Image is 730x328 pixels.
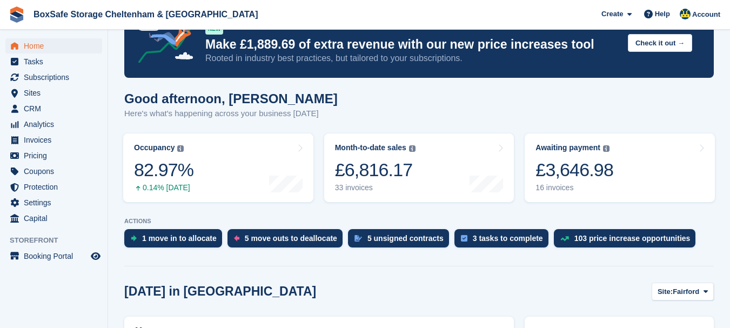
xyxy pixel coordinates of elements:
span: Sites [24,85,89,101]
span: Protection [24,179,89,195]
a: menu [5,101,102,116]
a: BoxSafe Storage Cheltenham & [GEOGRAPHIC_DATA] [29,5,262,23]
span: Help [655,9,670,19]
a: menu [5,117,102,132]
a: 1 move in to allocate [124,229,227,253]
div: 3 tasks to complete [473,234,543,243]
span: Coupons [24,164,89,179]
span: Invoices [24,132,89,148]
span: Site: [658,286,673,297]
span: Settings [24,195,89,210]
a: menu [5,179,102,195]
span: Account [692,9,720,20]
p: Make £1,889.69 of extra revenue with our new price increases tool [205,37,619,52]
span: Capital [24,211,89,226]
img: move_ins_to_allocate_icon-fdf77a2bb77ea45bf5b3d319d69a93e2d87916cf1d5bf7949dd705db3b84f3ca.svg [131,235,137,242]
a: menu [5,85,102,101]
div: Month-to-date sales [335,143,406,152]
div: 82.97% [134,159,193,181]
div: £6,816.17 [335,159,416,181]
a: Preview store [89,250,102,263]
a: 5 unsigned contracts [348,229,454,253]
h1: Good afternoon, [PERSON_NAME] [124,91,338,106]
span: Home [24,38,89,53]
span: Subscriptions [24,70,89,85]
a: menu [5,38,102,53]
a: Occupancy 82.97% 0.14% [DATE] [123,133,313,202]
span: Storefront [10,235,108,246]
h2: [DATE] in [GEOGRAPHIC_DATA] [124,284,316,299]
span: CRM [24,101,89,116]
img: task-75834270c22a3079a89374b754ae025e5fb1db73e45f91037f5363f120a921f8.svg [461,235,467,242]
a: Awaiting payment £3,646.98 16 invoices [525,133,715,202]
a: menu [5,249,102,264]
div: 5 move outs to deallocate [245,234,337,243]
a: 3 tasks to complete [454,229,554,253]
button: Check it out → [628,34,692,52]
div: 5 unsigned contracts [367,234,444,243]
div: £3,646.98 [535,159,613,181]
a: menu [5,132,102,148]
div: Awaiting payment [535,143,600,152]
span: Booking Portal [24,249,89,264]
img: move_outs_to_deallocate_icon-f764333ba52eb49d3ac5e1228854f67142a1ed5810a6f6cc68b1a99e826820c5.svg [234,235,239,242]
div: 33 invoices [335,183,416,192]
div: 103 price increase opportunities [574,234,691,243]
span: Analytics [24,117,89,132]
a: menu [5,211,102,226]
img: Kim Virabi [680,9,691,19]
span: Fairford [673,286,699,297]
a: 5 move outs to deallocate [227,229,348,253]
a: Month-to-date sales £6,816.17 33 invoices [324,133,514,202]
img: icon-info-grey-7440780725fd019a000dd9b08b2336e03edf1995a4989e88bcd33f0948082b44.svg [603,145,610,152]
a: menu [5,195,102,210]
img: price_increase_opportunities-93ffe204e8149a01c8c9dc8f82e8f89637d9d84a8eef4429ea346261dce0b2c0.svg [560,236,569,241]
span: Create [601,9,623,19]
img: price-adjustments-announcement-icon-8257ccfd72463d97f412b2fc003d46551f7dbcb40ab6d574587a9cd5c0d94... [129,5,205,67]
div: 16 invoices [535,183,613,192]
span: Pricing [24,148,89,163]
a: 103 price increase opportunities [554,229,701,253]
p: Rooted in industry best practices, but tailored to your subscriptions. [205,52,619,64]
div: Occupancy [134,143,175,152]
button: Site: Fairford [652,283,714,300]
div: 1 move in to allocate [142,234,217,243]
p: ACTIONS [124,218,714,225]
span: Tasks [24,54,89,69]
img: stora-icon-8386f47178a22dfd0bd8f6a31ec36ba5ce8667c1dd55bd0f319d3a0aa187defe.svg [9,6,25,23]
p: Here's what's happening across your business [DATE] [124,108,338,120]
a: menu [5,164,102,179]
a: menu [5,54,102,69]
a: menu [5,148,102,163]
img: icon-info-grey-7440780725fd019a000dd9b08b2336e03edf1995a4989e88bcd33f0948082b44.svg [409,145,416,152]
div: 0.14% [DATE] [134,183,193,192]
a: menu [5,70,102,85]
img: contract_signature_icon-13c848040528278c33f63329250d36e43548de30e8caae1d1a13099fd9432cc5.svg [354,235,362,242]
img: icon-info-grey-7440780725fd019a000dd9b08b2336e03edf1995a4989e88bcd33f0948082b44.svg [177,145,184,152]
